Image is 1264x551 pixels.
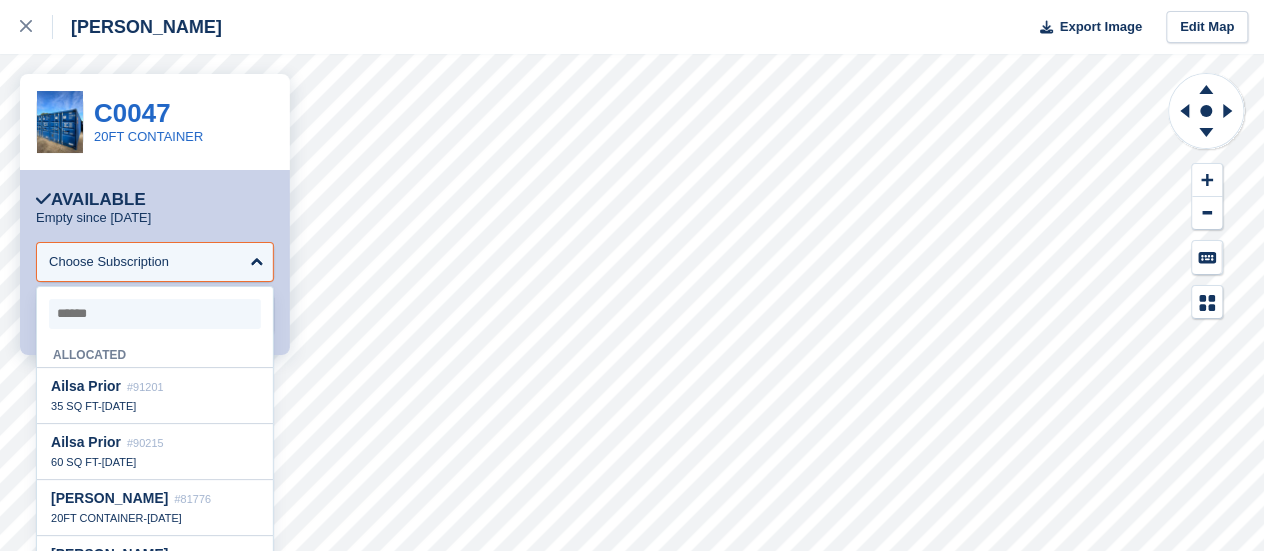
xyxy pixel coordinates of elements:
span: Export Image [1059,17,1141,37]
span: 20FT CONTAINER [51,512,144,524]
button: Keyboard Shortcuts [1192,241,1222,274]
span: [DATE] [147,512,182,524]
a: Edit Map [1166,11,1248,44]
span: #90215 [127,437,164,449]
div: - [51,455,259,469]
div: Available [36,190,146,210]
div: - [51,511,259,525]
div: Allocated [37,337,273,368]
img: IMG-20241023-WA0027.jpg [37,91,83,152]
span: #81776 [174,493,211,505]
span: [DATE] [102,456,137,468]
span: #91201 [127,381,164,393]
button: Zoom Out [1192,197,1222,230]
span: 35 SQ FT [51,400,98,412]
a: 20FT CONTAINER [94,129,203,144]
button: Map Legend [1192,286,1222,319]
span: Ailsa Prior [51,434,121,450]
span: 60 SQ FT [51,456,98,468]
p: Empty since [DATE] [36,210,151,226]
span: [DATE] [102,400,137,412]
button: Zoom In [1192,164,1222,197]
div: Choose Subscription [49,252,169,272]
div: - [51,399,259,413]
span: Ailsa Prior [51,378,121,394]
span: [PERSON_NAME] [51,490,168,506]
div: [PERSON_NAME] [53,15,222,39]
button: Export Image [1028,11,1142,44]
a: C0047 [94,98,171,128]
